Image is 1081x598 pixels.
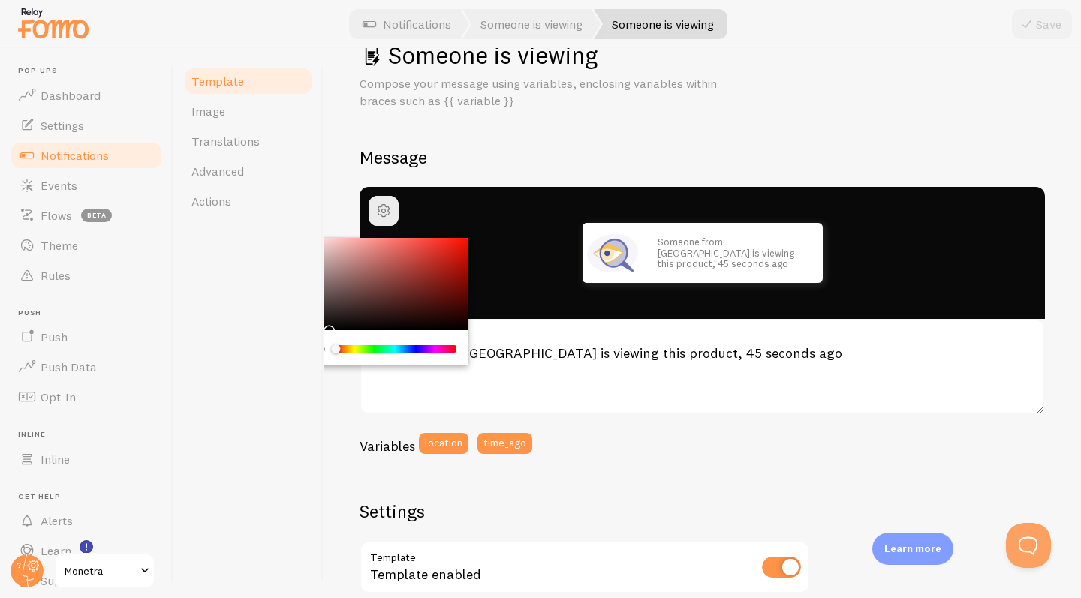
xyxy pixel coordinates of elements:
[9,80,164,110] a: Dashboard
[360,541,810,596] div: Template enabled
[9,536,164,566] a: Learn
[360,40,1045,71] h1: Someone is viewing
[658,236,808,269] p: Someone from [GEOGRAPHIC_DATA] is viewing this product, 45 seconds ago
[41,389,76,404] span: Opt-In
[182,186,314,216] a: Actions
[41,268,71,283] span: Rules
[9,322,164,352] a: Push
[182,156,314,186] a: Advanced
[41,359,97,374] span: Push Data
[300,238,468,365] div: Chrome color picker
[9,170,164,200] a: Events
[9,110,164,140] a: Settings
[191,74,244,89] span: Template
[41,513,73,528] span: Alerts
[191,134,260,149] span: Translations
[41,118,84,133] span: Settings
[884,542,941,556] p: Learn more
[191,164,244,179] span: Advanced
[9,506,164,536] a: Alerts
[41,148,109,163] span: Notifications
[9,200,164,230] a: Flows beta
[477,433,532,454] button: time_ago
[41,238,78,253] span: Theme
[360,437,415,455] h3: Variables
[182,126,314,156] a: Translations
[360,500,810,523] h2: Settings
[18,430,164,440] span: Inline
[9,382,164,412] a: Opt-In
[41,452,70,467] span: Inline
[9,230,164,260] a: Theme
[9,260,164,290] a: Rules
[1006,523,1051,568] iframe: Help Scout Beacon - Open
[872,533,953,565] div: Learn more
[41,88,101,103] span: Dashboard
[41,178,77,193] span: Events
[18,492,164,502] span: Get Help
[81,209,112,222] span: beta
[18,66,164,76] span: Pop-ups
[360,75,720,110] p: Compose your message using variables, enclosing variables within braces such as {{ variable }}
[65,562,136,580] span: Monetra
[583,223,643,283] img: Fomo
[360,146,1045,169] h2: Message
[16,4,91,42] img: fomo-relay-logo-orange.svg
[54,553,155,589] a: Monetra
[182,96,314,126] a: Image
[419,433,468,454] button: location
[360,319,1045,344] label: Notification Message
[9,352,164,382] a: Push Data
[191,104,225,119] span: Image
[41,329,68,344] span: Push
[9,140,164,170] a: Notifications
[18,308,164,318] span: Push
[41,208,72,223] span: Flows
[191,194,231,209] span: Actions
[9,444,164,474] a: Inline
[182,66,314,96] a: Template
[80,540,93,554] svg: <p>Watch New Feature Tutorials!</p>
[41,543,71,558] span: Learn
